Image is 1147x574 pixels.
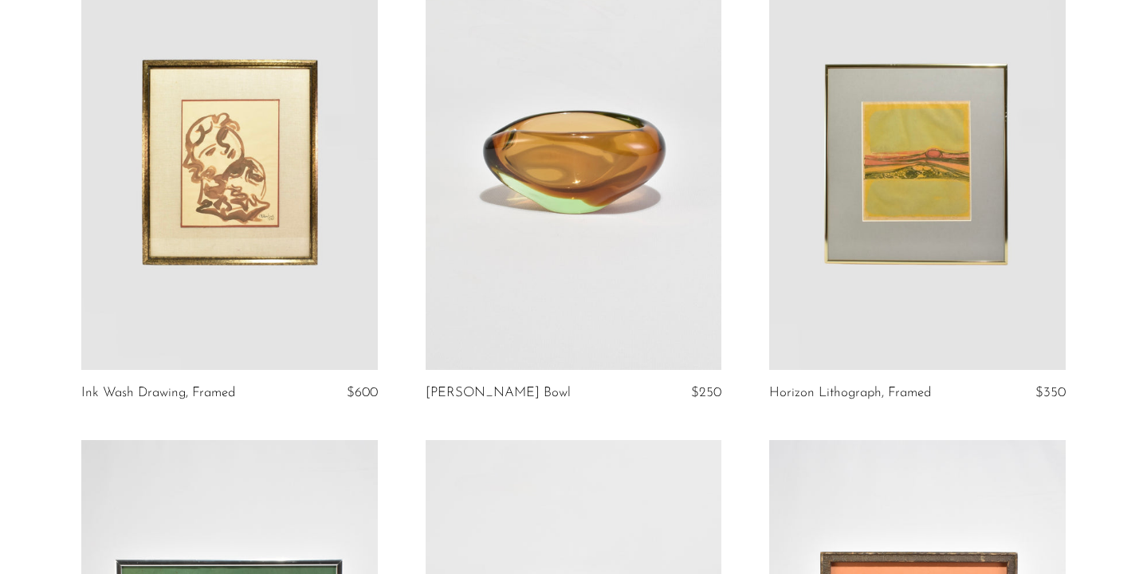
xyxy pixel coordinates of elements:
[691,386,721,399] span: $250
[769,386,931,400] a: Horizon Lithograph, Framed
[1035,386,1066,399] span: $350
[81,386,235,400] a: Ink Wash Drawing, Framed
[426,386,571,400] a: [PERSON_NAME] Bowl
[347,386,378,399] span: $600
